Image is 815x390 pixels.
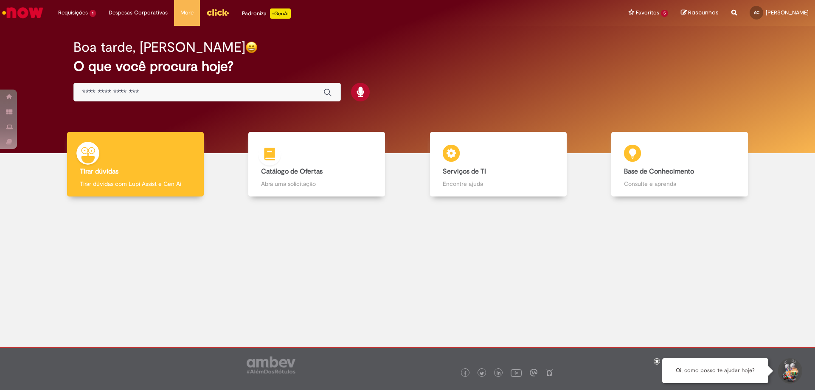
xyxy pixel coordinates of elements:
div: Oi, como posso te ajudar hoje? [662,358,768,383]
img: ServiceNow [1,4,45,21]
a: Rascunhos [681,9,719,17]
img: click_logo_yellow_360x200.png [206,6,229,19]
h2: Boa tarde, [PERSON_NAME] [73,40,245,55]
span: 5 [661,10,668,17]
b: Tirar dúvidas [80,167,118,176]
span: [PERSON_NAME] [766,9,809,16]
a: Catálogo de Ofertas Abra uma solicitação [226,132,408,197]
a: Tirar dúvidas Tirar dúvidas com Lupi Assist e Gen Ai [45,132,226,197]
a: Base de Conhecimento Consulte e aprenda [589,132,771,197]
span: More [180,8,194,17]
img: logo_footer_facebook.png [463,371,467,376]
span: Favoritos [636,8,659,17]
div: Padroniza [242,8,291,19]
b: Serviços de TI [443,167,486,176]
span: Despesas Corporativas [109,8,168,17]
b: Catálogo de Ofertas [261,167,323,176]
img: logo_footer_ambev_rotulo_gray.png [247,356,295,373]
span: Rascunhos [688,8,719,17]
b: Base de Conhecimento [624,167,694,176]
button: Iniciar Conversa de Suporte [777,358,802,384]
p: +GenAi [270,8,291,19]
img: logo_footer_twitter.png [480,371,484,376]
img: happy-face.png [245,41,258,53]
img: logo_footer_workplace.png [530,369,537,376]
img: logo_footer_linkedin.png [497,371,501,376]
p: Consulte e aprenda [624,180,735,188]
span: Requisições [58,8,88,17]
h2: O que você procura hoje? [73,59,742,74]
p: Tirar dúvidas com Lupi Assist e Gen Ai [80,180,191,188]
img: logo_footer_youtube.png [511,367,522,378]
p: Abra uma solicitação [261,180,372,188]
img: logo_footer_naosei.png [545,369,553,376]
p: Encontre ajuda [443,180,554,188]
a: Serviços de TI Encontre ajuda [407,132,589,197]
span: AC [754,10,759,15]
span: 1 [90,10,96,17]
